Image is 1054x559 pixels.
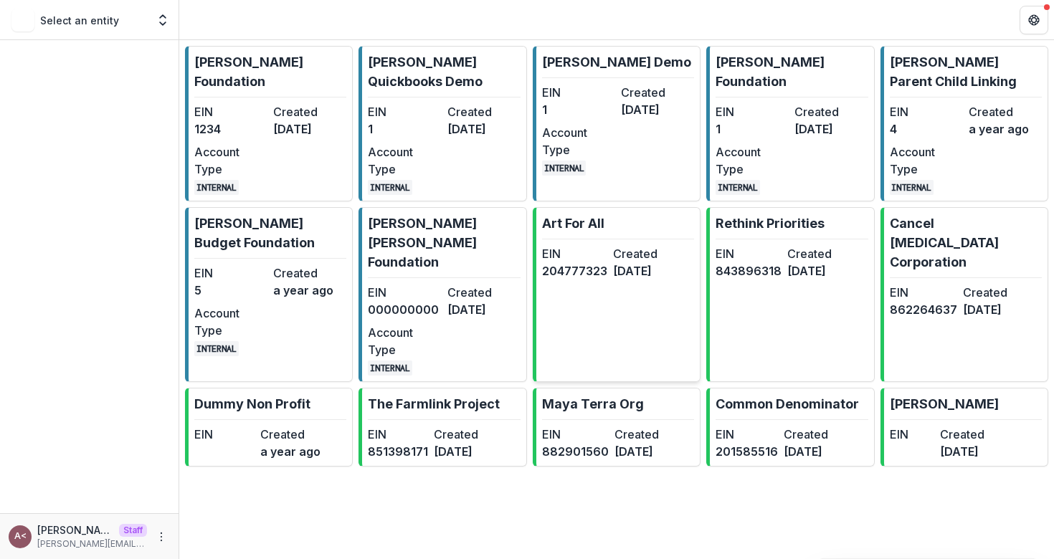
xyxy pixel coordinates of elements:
dt: EIN [890,284,957,301]
dd: [DATE] [613,262,678,279]
dt: Created [621,84,694,101]
p: [PERSON_NAME] [PERSON_NAME] Foundation [368,214,520,272]
code: INTERNAL [368,180,412,195]
p: Cancel [MEDICAL_DATA] Corporation [890,214,1042,272]
dd: 851398171 [368,443,428,460]
dd: 1 [716,120,789,138]
a: [PERSON_NAME] Parent Child LinkingEIN4Createda year agoAccount TypeINTERNAL [880,46,1048,201]
dt: EIN [368,284,441,301]
dd: [DATE] [434,443,494,460]
a: [PERSON_NAME] FoundationEIN1Created[DATE]Account TypeINTERNAL [706,46,874,201]
p: [PERSON_NAME] Foundation [716,52,868,91]
p: [PERSON_NAME] Quickbooks Demo [368,52,520,91]
p: Maya Terra Org [542,394,644,414]
dt: Created [434,426,494,443]
a: [PERSON_NAME]EINCreated[DATE] [880,388,1048,467]
dt: EIN [716,245,782,262]
dt: EIN [194,264,267,282]
dt: Account Type [194,143,267,178]
a: Rethink PrioritiesEIN843896318Created[DATE] [706,207,874,382]
a: The Farmlink ProjectEIN851398171Created[DATE] [359,388,526,467]
dt: Account Type [194,305,267,339]
dd: a year ago [969,120,1042,138]
a: [PERSON_NAME] FoundationEIN1234Created[DATE]Account TypeINTERNAL [185,46,353,201]
dd: 204777323 [542,262,607,279]
p: Staff [119,524,147,537]
button: Get Help [1020,6,1048,34]
img: Select an entity [11,9,34,32]
p: Art For All [542,214,604,233]
code: INTERNAL [542,161,587,176]
dd: 1 [542,101,615,118]
dt: Created [447,103,521,120]
p: The Farmlink Project [368,394,500,414]
dd: 1 [368,120,441,138]
dt: EIN [890,426,934,443]
p: Select an entity [40,13,119,28]
dd: 4 [890,120,963,138]
dd: [DATE] [447,120,521,138]
dt: Account Type [368,143,441,178]
dt: Created [784,426,846,443]
dt: Created [273,264,346,282]
dt: Created [260,426,321,443]
button: More [153,528,170,545]
a: Dummy Non ProfitEINCreateda year ago [185,388,353,467]
dd: 862264637 [890,301,957,318]
dt: EIN [542,84,615,101]
dd: [DATE] [614,443,681,460]
p: [PERSON_NAME] Parent Child Linking [890,52,1042,91]
a: [PERSON_NAME] Budget FoundationEIN5Createda year agoAccount TypeINTERNAL [185,207,353,382]
code: INTERNAL [194,180,239,195]
code: INTERNAL [194,341,239,356]
dt: EIN [890,103,963,120]
dt: EIN [368,103,441,120]
a: [PERSON_NAME] [PERSON_NAME] FoundationEIN000000000Created[DATE]Account TypeINTERNAL [359,207,526,382]
p: [PERSON_NAME] Demo [542,52,691,72]
a: Cancel [MEDICAL_DATA] CorporationEIN862264637Created[DATE] [880,207,1048,382]
dt: Created [787,245,853,262]
a: Maya Terra OrgEIN882901560Created[DATE] [533,388,701,467]
code: INTERNAL [890,180,934,195]
dd: [DATE] [273,120,346,138]
dd: a year ago [273,282,346,299]
dt: EIN [368,426,428,443]
dt: Account Type [368,324,441,358]
dt: Created [963,284,1030,301]
dt: Created [614,426,681,443]
button: Open entity switcher [153,6,173,34]
p: [PERSON_NAME] [890,394,999,414]
dd: 201585516 [716,443,778,460]
dd: [DATE] [447,301,521,318]
dt: Created [613,245,678,262]
dt: Created [447,284,521,301]
dd: 000000000 [368,301,441,318]
dd: 882901560 [542,443,609,460]
dt: EIN [542,245,607,262]
dd: [DATE] [963,301,1030,318]
div: Andrew Clegg <andrew@trytemelio.com> [14,532,27,541]
dt: EIN [542,426,609,443]
p: [PERSON_NAME][EMAIL_ADDRESS][DOMAIN_NAME] [37,537,147,550]
dt: Created [969,103,1042,120]
p: Dummy Non Profit [194,394,310,414]
dt: Created [273,103,346,120]
p: [PERSON_NAME] Budget Foundation [194,214,346,252]
dt: Created [940,426,984,443]
a: [PERSON_NAME] DemoEIN1Created[DATE]Account TypeINTERNAL [533,46,701,201]
dd: [DATE] [784,443,846,460]
p: Rethink Priorities [716,214,825,233]
dd: 5 [194,282,267,299]
code: INTERNAL [368,360,412,376]
p: [PERSON_NAME] Foundation [194,52,346,91]
dd: 843896318 [716,262,782,279]
dd: [DATE] [621,101,694,118]
p: Common Denominator [716,394,859,414]
dt: Created [794,103,868,120]
dt: Account Type [542,124,615,158]
dd: [DATE] [787,262,853,279]
dt: EIN [716,103,789,120]
p: [PERSON_NAME] <[PERSON_NAME][EMAIL_ADDRESS][DOMAIN_NAME]> [37,522,113,537]
dt: EIN [194,426,255,443]
dd: [DATE] [794,120,868,138]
